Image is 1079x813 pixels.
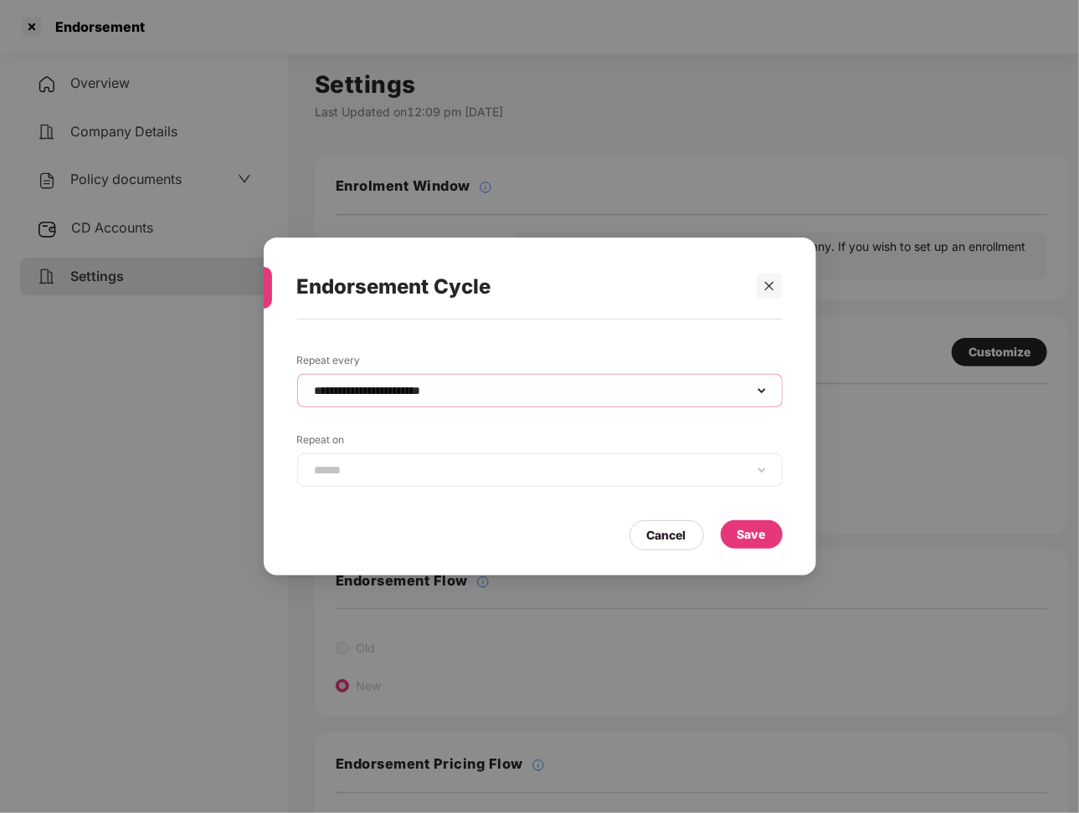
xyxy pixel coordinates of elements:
label: Repeat on [297,432,783,453]
div: Endorsement Cycle [297,254,742,320]
label: Repeat every [297,353,783,374]
div: Save [737,525,766,544]
span: close [763,280,775,292]
div: Cancel [647,526,686,545]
